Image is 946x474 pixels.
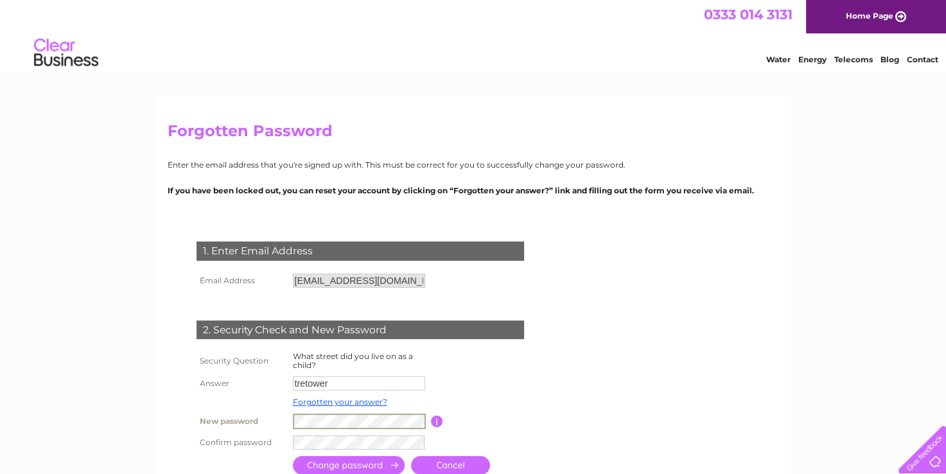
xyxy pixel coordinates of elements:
input: Information [431,416,443,427]
a: Contact [907,55,938,64]
h2: Forgotten Password [168,122,779,146]
th: Email Address [193,270,290,291]
div: 2. Security Check and New Password [197,320,524,340]
th: Security Question [193,349,290,373]
div: 1. Enter Email Address [197,241,524,261]
a: Forgotten your answer? [293,397,387,407]
th: Answer [193,373,290,394]
label: What street did you live on as a child? [293,351,413,370]
th: Confirm password [193,432,290,453]
img: logo.png [33,33,99,73]
a: Energy [798,55,827,64]
a: Water [766,55,791,64]
a: Telecoms [834,55,873,64]
a: 0333 014 3131 [704,6,793,22]
div: Clear Business is a trading name of Verastar Limited (registered in [GEOGRAPHIC_DATA] No. 3667643... [170,7,777,62]
p: If you have been locked out, you can reset your account by clicking on “Forgotten your answer?” l... [168,184,779,197]
th: New password [193,410,290,432]
a: Blog [880,55,899,64]
p: Enter the email address that you're signed up with. This must be correct for you to successfully ... [168,159,779,171]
